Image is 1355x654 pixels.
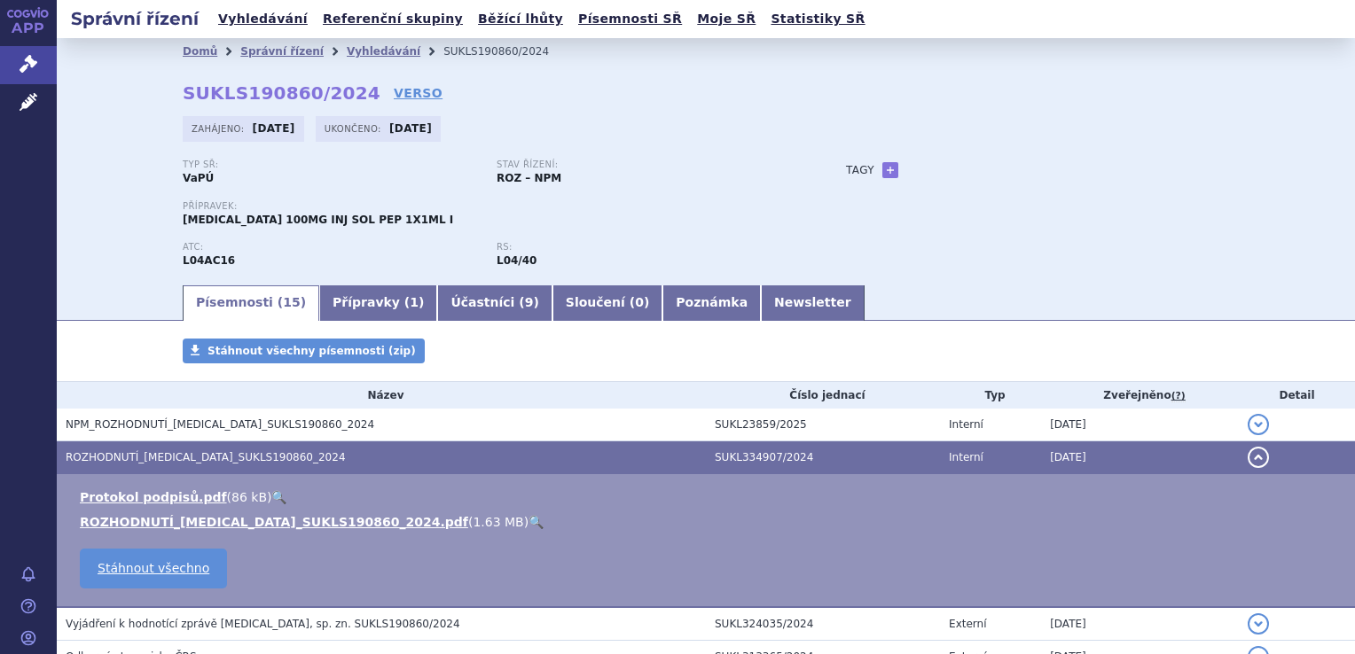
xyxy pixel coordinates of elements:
a: Protokol podpisů.pdf [80,490,227,504]
td: [DATE] [1041,607,1239,641]
a: Účastníci (9) [437,285,552,321]
a: Statistiky SŘ [765,7,870,31]
span: ROZHODNUTÍ_TREMFYA_SUKLS190860_2024 [66,451,346,463]
span: Externí [949,618,986,630]
a: 🔍 [271,490,286,504]
a: Běžící lhůty [473,7,568,31]
td: SUKL334907/2024 [706,441,940,474]
li: ( ) [80,488,1337,506]
a: Moje SŘ [692,7,761,31]
a: 🔍 [529,515,544,529]
li: SUKLS190860/2024 [443,38,572,65]
button: detail [1248,414,1269,435]
button: detail [1248,613,1269,635]
td: [DATE] [1041,441,1239,474]
span: NPM_ROZHODNUTÍ_TREMFYA_SUKLS190860_2024 [66,418,374,431]
p: RS: [497,242,793,253]
span: Vyjádření k hodnotící zprávě TREMFYA, sp. zn. SUKLS190860/2024 [66,618,460,630]
li: ( ) [80,513,1337,531]
a: + [882,162,898,178]
a: Poznámka [662,285,761,321]
th: Detail [1239,382,1355,409]
a: Písemnosti (15) [183,285,319,321]
span: Stáhnout všechny písemnosti (zip) [208,345,416,357]
span: 9 [525,295,534,309]
a: ROZHODNUTÍ_[MEDICAL_DATA]_SUKLS190860_2024.pdf [80,515,468,529]
span: Interní [949,418,983,431]
td: SUKL324035/2024 [706,607,940,641]
strong: ROZ – NPM [497,172,561,184]
span: 15 [283,295,300,309]
td: [DATE] [1041,409,1239,441]
span: [MEDICAL_DATA] 100MG INJ SOL PEP 1X1ML I [183,214,453,226]
h2: Správní řízení [57,6,213,31]
span: 86 kB [231,490,267,504]
a: Domů [183,45,217,58]
span: Zahájeno: [192,121,247,136]
a: Sloučení (0) [552,285,662,321]
a: Referenční skupiny [317,7,468,31]
a: Stáhnout všechno [80,549,227,588]
span: 1.63 MB [473,515,523,529]
a: Vyhledávání [347,45,420,58]
strong: VaPÚ [183,172,214,184]
strong: [DATE] [253,122,295,135]
span: 0 [635,295,644,309]
a: Stáhnout všechny písemnosti (zip) [183,339,425,363]
a: Přípravky (1) [319,285,437,321]
td: SUKL23859/2025 [706,409,940,441]
strong: SUKLS190860/2024 [183,82,380,104]
h3: Tagy [846,160,874,181]
strong: secukinumab, ixekizumab, brodalumab, guselkumab a risankizumab [497,254,537,267]
span: Interní [949,451,983,463]
span: Ukončeno: [325,121,385,136]
p: ATC: [183,242,479,253]
p: Typ SŘ: [183,160,479,170]
p: Přípravek: [183,201,811,212]
a: Newsletter [761,285,865,321]
strong: [DATE] [389,122,432,135]
a: Písemnosti SŘ [573,7,687,31]
a: VERSO [394,84,443,102]
strong: GUSELKUMAB [183,254,235,267]
th: Typ [940,382,1041,409]
span: 1 [410,295,419,309]
button: detail [1248,447,1269,468]
th: Číslo jednací [706,382,940,409]
p: Stav řízení: [497,160,793,170]
th: Název [57,382,706,409]
th: Zveřejněno [1041,382,1239,409]
a: Vyhledávání [213,7,313,31]
a: Správní řízení [240,45,324,58]
abbr: (?) [1171,390,1186,402]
